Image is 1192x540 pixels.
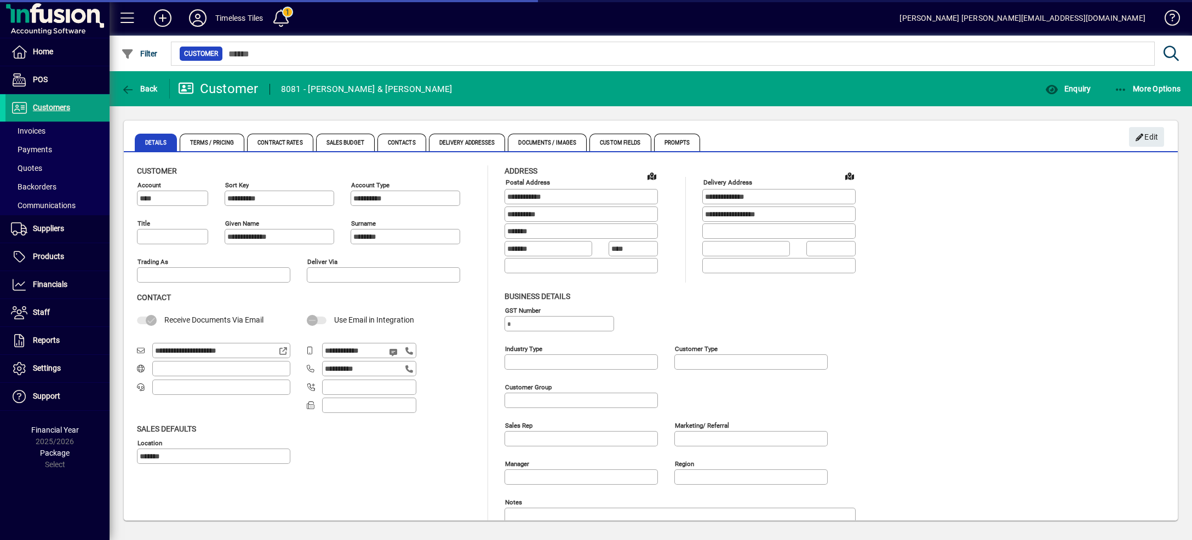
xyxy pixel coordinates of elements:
mat-label: Manager [505,459,529,467]
span: Customers [33,103,70,112]
a: Quotes [5,159,110,177]
mat-label: Marketing/ Referral [675,421,729,429]
mat-label: Title [137,220,150,227]
span: Contract Rates [247,134,313,151]
mat-label: Location [137,439,162,446]
mat-label: Industry type [505,344,542,352]
a: Home [5,38,110,66]
mat-label: Account Type [351,181,389,189]
span: Staff [33,308,50,317]
a: View on map [841,167,858,185]
span: Financial Year [31,426,79,434]
a: Staff [5,299,110,326]
a: Communications [5,196,110,215]
mat-label: Sales rep [505,421,532,429]
span: Edit [1135,128,1159,146]
span: Sales Budget [316,134,375,151]
span: Backorders [11,182,56,191]
span: Customer [184,48,218,59]
span: Package [40,449,70,457]
span: Custom Fields [589,134,651,151]
span: Home [33,47,53,56]
span: More Options [1114,84,1181,93]
mat-label: Notes [505,498,522,505]
span: Suppliers [33,224,64,233]
mat-label: GST Number [505,306,541,314]
button: Enquiry [1042,79,1093,99]
mat-label: Surname [351,220,376,227]
a: Settings [5,355,110,382]
a: Reports [5,327,110,354]
span: Terms / Pricing [180,134,245,151]
mat-label: Region [675,459,694,467]
div: Customer [178,80,259,97]
span: Filter [121,49,158,58]
a: Payments [5,140,110,159]
button: Filter [118,44,161,64]
span: Contacts [377,134,426,151]
span: Business details [505,292,570,301]
button: Send SMS [381,339,408,365]
div: [PERSON_NAME] [PERSON_NAME][EMAIL_ADDRESS][DOMAIN_NAME] [899,9,1145,27]
mat-label: Trading as [137,258,168,266]
a: Suppliers [5,215,110,243]
span: Back [121,84,158,93]
button: Back [118,79,161,99]
span: Settings [33,364,61,372]
span: Communications [11,201,76,210]
span: Address [505,166,537,175]
span: Quotes [11,164,42,173]
mat-label: Deliver via [307,258,337,266]
span: Reports [33,336,60,344]
span: POS [33,75,48,84]
mat-label: Customer group [505,383,552,390]
span: Financials [33,280,67,289]
app-page-header-button: Back [110,79,170,99]
span: Documents / Images [508,134,587,151]
mat-label: Account [137,181,161,189]
span: Details [135,134,177,151]
span: Invoices [11,127,45,135]
mat-label: Customer type [675,344,718,352]
span: Customer [137,166,177,175]
a: Support [5,383,110,410]
a: Knowledge Base [1156,2,1178,38]
span: Receive Documents Via Email [164,315,263,324]
span: Sales defaults [137,424,196,433]
mat-label: Sort key [225,181,249,189]
span: Prompts [654,134,701,151]
button: More Options [1111,79,1184,99]
button: Edit [1129,127,1164,147]
span: Support [33,392,60,400]
a: POS [5,66,110,94]
span: Use Email in Integration [334,315,414,324]
a: View on map [643,167,661,185]
a: Backorders [5,177,110,196]
div: 8081 - [PERSON_NAME] & [PERSON_NAME] [281,81,452,98]
span: Payments [11,145,52,154]
span: Enquiry [1045,84,1091,93]
span: Delivery Addresses [429,134,506,151]
a: Financials [5,271,110,298]
span: Products [33,252,64,261]
div: Timeless Tiles [215,9,263,27]
a: Products [5,243,110,271]
a: Invoices [5,122,110,140]
button: Profile [180,8,215,28]
button: Add [145,8,180,28]
span: Contact [137,293,171,302]
mat-label: Given name [225,220,259,227]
